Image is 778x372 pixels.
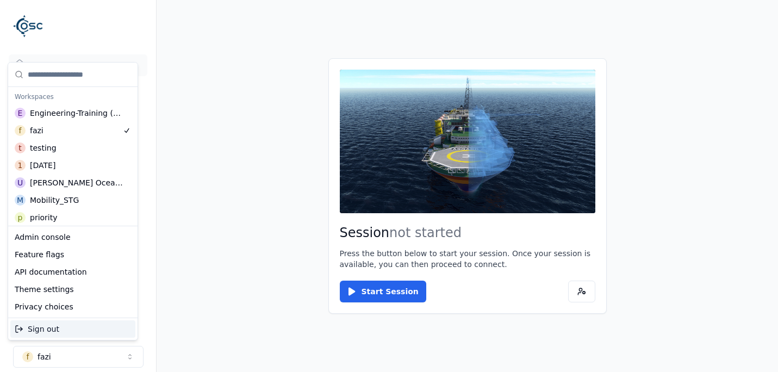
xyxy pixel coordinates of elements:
[10,298,135,315] div: Privacy choices
[30,195,79,206] div: Mobility_STG
[8,318,138,340] div: Suggestions
[15,142,26,153] div: t
[10,228,135,246] div: Admin console
[10,281,135,298] div: Theme settings
[10,320,135,338] div: Sign out
[30,177,124,188] div: [PERSON_NAME] OceanFrame
[30,212,58,223] div: priority
[30,142,57,153] div: testing
[15,108,26,119] div: E
[10,263,135,281] div: API documentation
[30,160,55,171] div: [DATE]
[15,195,26,206] div: M
[8,226,138,318] div: Suggestions
[10,246,135,263] div: Feature flags
[15,212,26,223] div: p
[30,125,43,136] div: fazi
[15,125,26,136] div: f
[10,89,135,104] div: Workspaces
[15,160,26,171] div: 1
[30,108,125,119] div: Engineering-Training (SSO Staging)
[15,177,26,188] div: U
[8,63,138,226] div: Suggestions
